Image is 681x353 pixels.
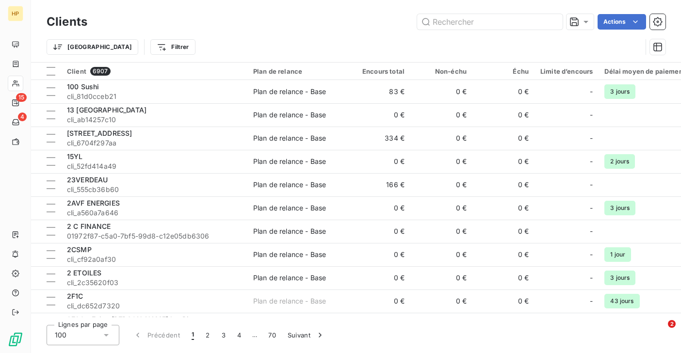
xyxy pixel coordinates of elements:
[590,296,593,306] span: -
[472,220,535,243] td: 0 €
[410,266,472,289] td: 0 €
[16,93,27,102] span: 15
[253,87,326,96] div: Plan de relance - Base
[282,325,331,345] button: Suivant
[67,152,83,160] span: 15YL
[55,330,66,340] span: 100
[67,315,196,323] span: 2F2C - Enjoy [PERSON_NAME] les Pins
[604,294,639,308] span: 43 jours
[472,103,535,127] td: 0 €
[90,67,111,76] span: 6907
[668,320,676,328] span: 2
[416,67,467,75] div: Non-échu
[192,330,194,340] span: 1
[67,255,242,264] span: cli_cf92a0af30
[604,271,635,285] span: 3 jours
[67,245,92,254] span: 2CSMP
[150,39,195,55] button: Filtrer
[186,325,200,345] button: 1
[231,325,247,345] button: 4
[410,80,472,103] td: 0 €
[604,201,635,215] span: 3 jours
[47,39,138,55] button: [GEOGRAPHIC_DATA]
[67,301,242,311] span: cli_dc652d7320
[410,196,472,220] td: 0 €
[200,325,215,345] button: 2
[590,133,593,143] span: -
[67,82,99,91] span: 100 Sushi
[348,80,410,103] td: 83 €
[478,67,529,75] div: Échu
[67,199,120,207] span: 2AVF ENERGIES
[410,127,472,150] td: 0 €
[67,92,242,101] span: cli_81d0cceb21
[604,247,631,262] span: 1 jour
[67,67,86,75] span: Client
[590,250,593,259] span: -
[590,180,593,190] span: -
[348,313,410,336] td: 0 €
[262,325,282,345] button: 70
[47,13,87,31] h3: Clients
[472,289,535,313] td: 0 €
[540,67,593,75] div: Limite d’encours
[410,243,472,266] td: 0 €
[348,220,410,243] td: 0 €
[253,133,326,143] div: Plan de relance - Base
[348,173,410,196] td: 166 €
[590,157,593,166] span: -
[8,332,23,347] img: Logo LeanPay
[247,327,262,343] span: …
[8,95,23,111] a: 15
[410,150,472,173] td: 0 €
[67,222,111,230] span: 2 C FINANCE
[472,80,535,103] td: 0 €
[472,150,535,173] td: 0 €
[590,226,593,236] span: -
[253,180,326,190] div: Plan de relance - Base
[253,226,326,236] div: Plan de relance - Base
[472,196,535,220] td: 0 €
[216,325,231,345] button: 3
[410,313,472,336] td: 0 €
[127,325,186,345] button: Précédent
[67,231,242,241] span: 01972f87-c5a0-7bf5-99d8-c12e05db6306
[253,250,326,259] div: Plan de relance - Base
[472,313,535,336] td: 0 €
[354,67,405,75] div: Encours total
[472,173,535,196] td: 0 €
[604,154,635,169] span: 2 jours
[410,289,472,313] td: 0 €
[590,273,593,283] span: -
[253,203,326,213] div: Plan de relance - Base
[67,138,242,148] span: cli_6704f297aa
[67,115,242,125] span: cli_ab14257c10
[410,173,472,196] td: 0 €
[348,103,410,127] td: 0 €
[410,220,472,243] td: 0 €
[253,296,326,306] div: Plan de relance - Base
[67,292,83,300] span: 2F1C
[417,14,563,30] input: Rechercher
[348,127,410,150] td: 334 €
[348,150,410,173] td: 0 €
[253,157,326,166] div: Plan de relance - Base
[348,289,410,313] td: 0 €
[67,176,108,184] span: 23VERDEAU
[590,203,593,213] span: -
[590,110,593,120] span: -
[67,185,242,194] span: cli_555cb36b60
[590,87,593,96] span: -
[67,269,101,277] span: 2 ETOILES
[67,161,242,171] span: cli_52fd414a49
[67,106,146,114] span: 13 [GEOGRAPHIC_DATA]
[18,112,27,121] span: 4
[67,278,242,288] span: cli_2c35620f03
[67,129,132,137] span: [STREET_ADDRESS]
[253,67,342,75] div: Plan de relance
[348,243,410,266] td: 0 €
[410,103,472,127] td: 0 €
[472,127,535,150] td: 0 €
[472,243,535,266] td: 0 €
[604,84,635,99] span: 3 jours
